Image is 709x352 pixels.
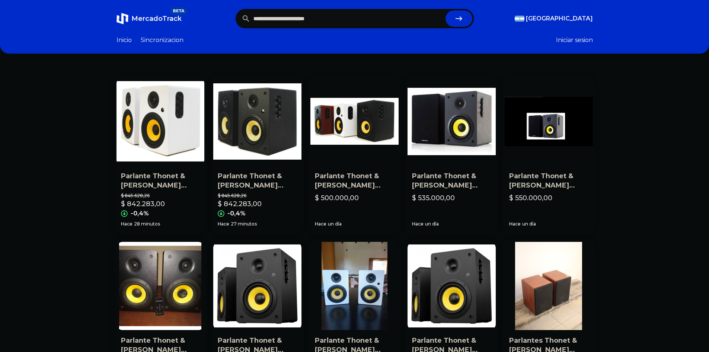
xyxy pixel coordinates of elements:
p: Parlante Thonet & [PERSON_NAME] Cinema Con Bluetooth White [315,172,394,190]
p: -0,4% [227,209,246,218]
p: $ 550.000,00 [509,193,552,203]
span: Hace [121,221,132,227]
span: un día [425,221,439,227]
span: un día [522,221,536,227]
p: $ 535.000,00 [412,193,455,203]
img: Parlantes Thonet & Vander Kurbis Cinema Bluetooth Exc Estado Marrón [505,242,593,330]
p: -0,4% [131,209,149,218]
a: Parlante Thonet & Vander Kurbis Cinema Con Bluetooth WhiteParlante Thonet & [PERSON_NAME] Cinema ... [310,77,399,233]
p: Parlante Thonet & [PERSON_NAME] Cinema Con Bluetooth White 100v/240v [121,172,200,190]
img: Parlante Thonet & Vander Kurbis Cinema Negro, Bluetooth [213,242,301,330]
img: Parlante Thonet & Vander Kurbis Cinema Con Bluetooth Black [408,242,496,330]
img: MercadoTrack [116,13,128,25]
span: un día [328,221,342,227]
span: Hace [509,221,521,227]
p: Parlante Thonet & [PERSON_NAME] Cinema Con Bluetooth Black 100v/240v [218,172,297,190]
a: MercadoTrackBETA [116,13,182,25]
span: Hace [412,221,424,227]
span: [GEOGRAPHIC_DATA] [526,14,593,23]
span: 27 minutos [231,221,257,227]
button: [GEOGRAPHIC_DATA] [515,14,593,23]
img: Parlante Thonet & Vander Kurbis Cinema Negro, Bth, 100v/240v [116,242,205,330]
a: Parlante Thonet & Vander Kurbis Cinema Negro, BluetoothParlante Thonet & [PERSON_NAME] Cinema Neg... [408,77,496,233]
img: Parlante Thonet & Vander Kurbis Cinema Bt Blanco [310,242,399,330]
p: $ 845.628,26 [121,193,200,199]
img: Parlante Thonet & Vander Kurbis Cinema Negro, Bluetooth [408,77,496,166]
img: Argentina [515,16,524,22]
p: $ 845.628,26 [218,193,297,199]
span: 28 minutos [134,221,160,227]
button: Iniciar sesion [556,36,593,45]
img: Parlante Thonet & Vander Kurbis Cinema Con Bluetooth Black 100v/240v [213,77,301,166]
span: MercadoTrack [131,15,182,23]
img: Parlante Thonet & Vander Kurbis Cinema Con Bluetooth White [310,77,399,166]
img: Parlante Thonet & Vander Kurbis Cinema Negro, Bluetooth [505,77,593,166]
span: BETA [170,7,187,15]
a: Parlante Thonet & Vander Kurbis Cinema Con Bluetooth Black 100v/240vParlante Thonet & [PERSON_NAM... [213,77,301,233]
p: Parlante Thonet & [PERSON_NAME] Cinema Negro, Bluetooth [509,172,588,190]
p: $ 842.283,00 [121,199,165,209]
p: Parlante Thonet & [PERSON_NAME] Cinema Negro, Bluetooth [412,172,491,190]
a: Sincronizacion [141,36,183,45]
img: Parlante Thonet & Vander Kurbis Cinema Con Bluetooth White 100v/240v [116,77,205,166]
span: Hace [315,221,326,227]
a: Parlante Thonet & Vander Kurbis Cinema Con Bluetooth White 100v/240vParlante Thonet & [PERSON_NAM... [116,77,205,233]
p: $ 500.000,00 [315,193,359,203]
a: Parlante Thonet & Vander Kurbis Cinema Negro, BluetoothParlante Thonet & [PERSON_NAME] Cinema Neg... [505,77,593,233]
span: Hace [218,221,229,227]
a: Inicio [116,36,132,45]
p: $ 842.283,00 [218,199,262,209]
